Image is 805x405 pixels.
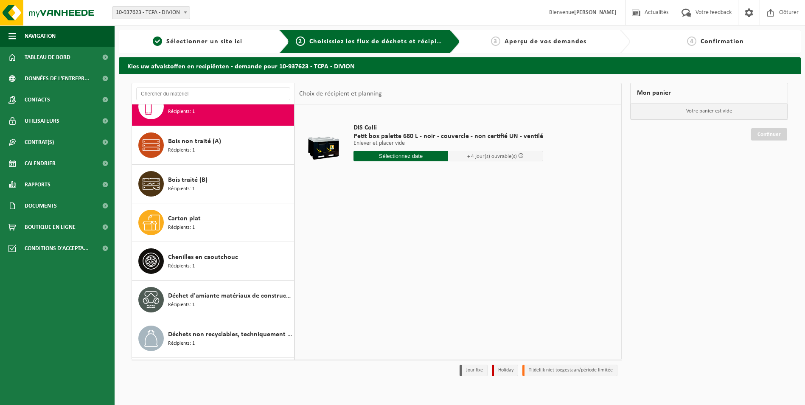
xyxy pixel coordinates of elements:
span: Carton plat [168,214,201,224]
span: Contacts [25,89,50,110]
span: + 4 jour(s) ouvrable(s) [467,154,517,159]
span: Navigation [25,25,56,47]
span: Récipients: 1 [168,108,195,116]
span: Petit box palette 680 L - noir - couvercle - non certifié UN - ventilé [353,132,543,141]
button: Bois non traité (A) Récipients: 1 [132,126,295,165]
span: Conditions d'accepta... [25,238,89,259]
span: 3 [491,37,500,46]
span: Récipients: 1 [168,224,195,232]
button: Déchets non recyclables, techniquement non combustibles (combustibles) Récipients: 1 [132,319,295,358]
span: Utilisateurs [25,110,59,132]
span: DIS Colli [353,124,543,132]
span: Sélectionner un site ici [166,38,242,45]
a: 1Sélectionner un site ici [123,37,272,47]
input: Chercher du matériel [136,87,290,100]
strong: [PERSON_NAME] [574,9,617,16]
span: Récipients: 1 [168,262,195,270]
input: Sélectionnez date [353,151,449,161]
span: Tableau de bord [25,47,70,68]
span: Aperçu de vos demandes [505,38,586,45]
span: Bois traité (B) [168,175,208,185]
span: Déchet d'amiante matériaux de construction inertes (non friable) [168,291,292,301]
p: Votre panier est vide [631,103,788,119]
span: Choisissiez les flux de déchets et récipients [309,38,451,45]
span: 4 [687,37,696,46]
span: Récipients: 1 [168,146,195,155]
button: Bois traité (B) Récipients: 1 [132,165,295,203]
span: Chenilles en caoutchouc [168,252,238,262]
span: 10-937623 - TCPA - DIVION [112,7,190,19]
span: Bois non traité (A) [168,136,221,146]
span: Déchets non recyclables, techniquement non combustibles (combustibles) [168,329,292,340]
button: Aérosols Récipients: 1 [132,87,295,126]
span: Récipients: 1 [168,340,195,348]
span: Rapports [25,174,50,195]
span: Récipients: 1 [168,185,195,193]
button: Carton plat Récipients: 1 [132,203,295,242]
span: Calendrier [25,153,56,174]
button: Chenilles en caoutchouc Récipients: 1 [132,242,295,281]
span: Confirmation [701,38,744,45]
span: Données de l'entrepr... [25,68,90,89]
li: Tijdelijk niet toegestaan/période limitée [522,365,617,376]
a: Continuer [751,128,787,141]
span: Boutique en ligne [25,217,76,238]
span: 10-937623 - TCPA - DIVION [112,6,190,19]
span: Contrat(s) [25,132,54,153]
li: Jour fixe [460,365,488,376]
li: Holiday [492,365,518,376]
span: 1 [153,37,162,46]
span: 2 [296,37,305,46]
div: Mon panier [630,83,788,103]
h2: Kies uw afvalstoffen en recipiënten - demande pour 10-937623 - TCPA - DIVION [119,57,801,74]
span: Récipients: 1 [168,301,195,309]
p: Enlever et placer vide [353,141,543,146]
span: Documents [25,195,57,217]
button: Déchet d'amiante matériaux de construction inertes (non friable) Récipients: 1 [132,281,295,319]
div: Choix de récipient et planning [295,83,386,104]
